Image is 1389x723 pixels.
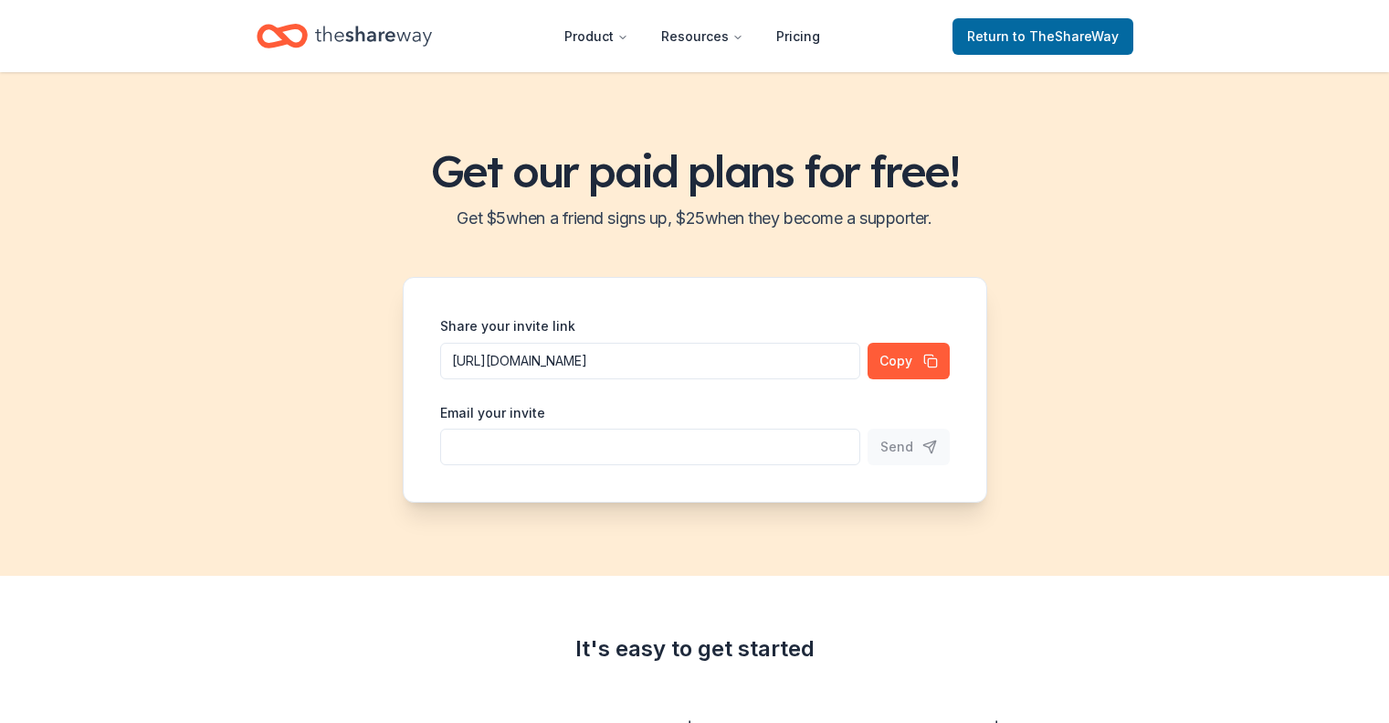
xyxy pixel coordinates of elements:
label: Email your invite [440,404,545,422]
nav: Main [550,15,835,58]
span: to TheShareWay [1013,28,1119,44]
h2: Get $ 5 when a friend signs up, $ 25 when they become a supporter. [22,204,1367,233]
div: It's easy to get started [257,634,1133,664]
a: Home [257,15,432,58]
span: Return [967,26,1119,48]
button: Resources [647,18,758,55]
a: Pricing [762,18,835,55]
h1: Get our paid plans for free! [22,145,1367,197]
a: Returnto TheShareWay [952,18,1133,55]
label: Share your invite link [440,317,575,335]
button: Copy [868,343,950,379]
button: Product [550,18,643,55]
